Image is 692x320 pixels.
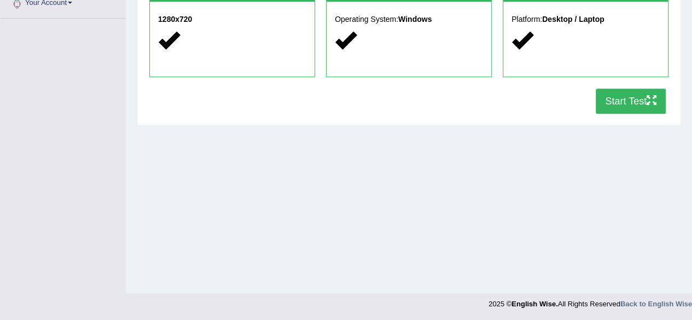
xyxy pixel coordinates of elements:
button: Start Test [596,89,666,114]
strong: Desktop / Laptop [542,15,604,24]
strong: 1280x720 [158,15,192,24]
strong: English Wise. [511,300,557,308]
strong: Windows [398,15,432,24]
div: 2025 © All Rights Reserved [489,293,692,309]
h5: Platform: [511,15,660,24]
h5: Operating System: [335,15,483,24]
a: Back to English Wise [620,300,692,308]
